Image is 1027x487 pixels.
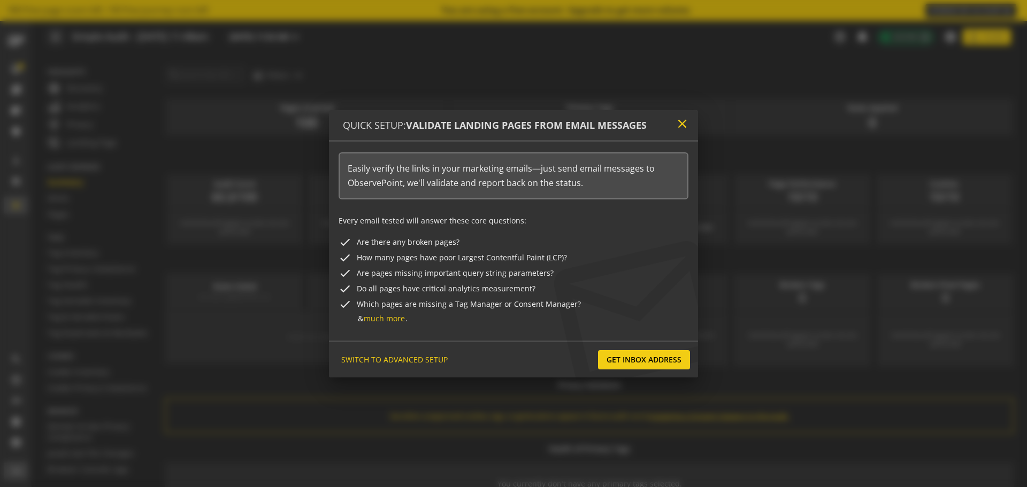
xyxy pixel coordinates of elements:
[339,236,688,249] div: Are there any broken pages?
[598,350,690,369] button: Get Inbox Address
[339,267,351,280] mat-icon: check
[339,251,688,264] div: How many pages have poor Largest Contentful Paint (LCP)?
[358,313,688,324] div: & .
[339,152,688,199] div: Easily verify the links in your marketing emails—just send email messages to ObservePoint, we'll ...
[343,120,647,131] h4: Quick Setup:
[339,267,688,280] div: Are pages missing important query string parameters?
[339,251,351,264] mat-icon: check
[675,117,689,131] mat-icon: close
[339,298,351,311] mat-icon: check
[406,119,647,132] span: Validate Landing Pages From Email Messages
[341,350,448,369] span: SWITCH TO ADVANCED SETUP
[607,350,681,369] span: Get Inbox Address
[339,282,688,295] div: Do all pages have critical analytics measurement?
[339,236,351,249] mat-icon: check
[339,215,688,226] p: Every email tested will answer these core questions:
[339,298,688,311] div: Which pages are missing a Tag Manager or Consent Manager?
[364,313,405,324] a: much more
[339,282,351,295] mat-icon: check
[337,350,452,369] button: SWITCH TO ADVANCED SETUP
